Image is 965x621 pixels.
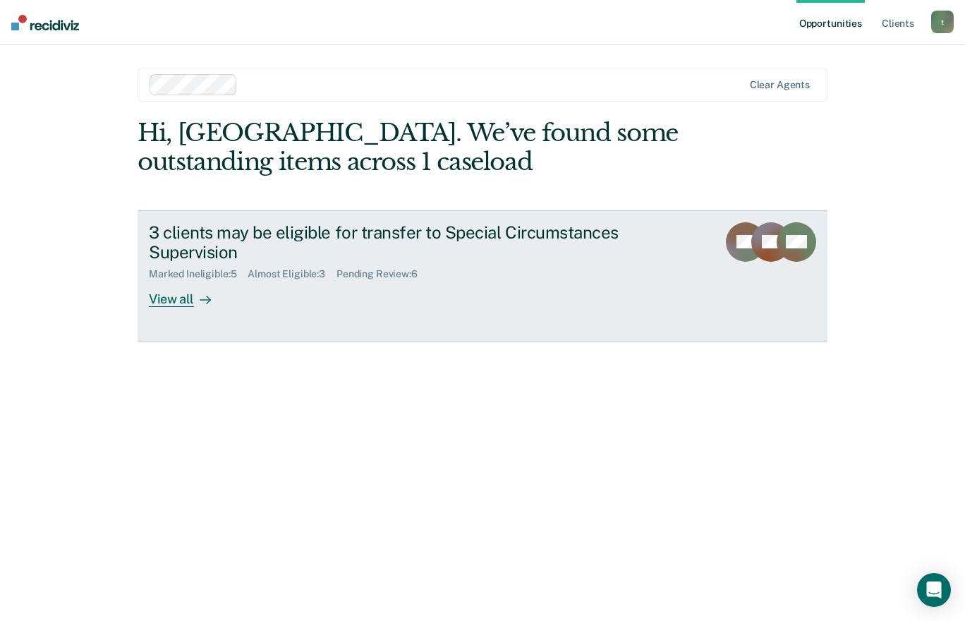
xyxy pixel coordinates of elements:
[11,15,79,30] img: Recidiviz
[149,222,644,263] div: 3 clients may be eligible for transfer to Special Circumstances Supervision
[248,268,336,280] div: Almost Eligible : 3
[149,268,248,280] div: Marked Ineligible : 5
[931,11,954,33] button: t
[138,119,689,176] div: Hi, [GEOGRAPHIC_DATA]. We’ve found some outstanding items across 1 caseload
[750,79,810,91] div: Clear agents
[138,210,827,342] a: 3 clients may be eligible for transfer to Special Circumstances SupervisionMarked Ineligible:5Alm...
[149,280,228,308] div: View all
[336,268,429,280] div: Pending Review : 6
[917,573,951,607] div: Open Intercom Messenger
